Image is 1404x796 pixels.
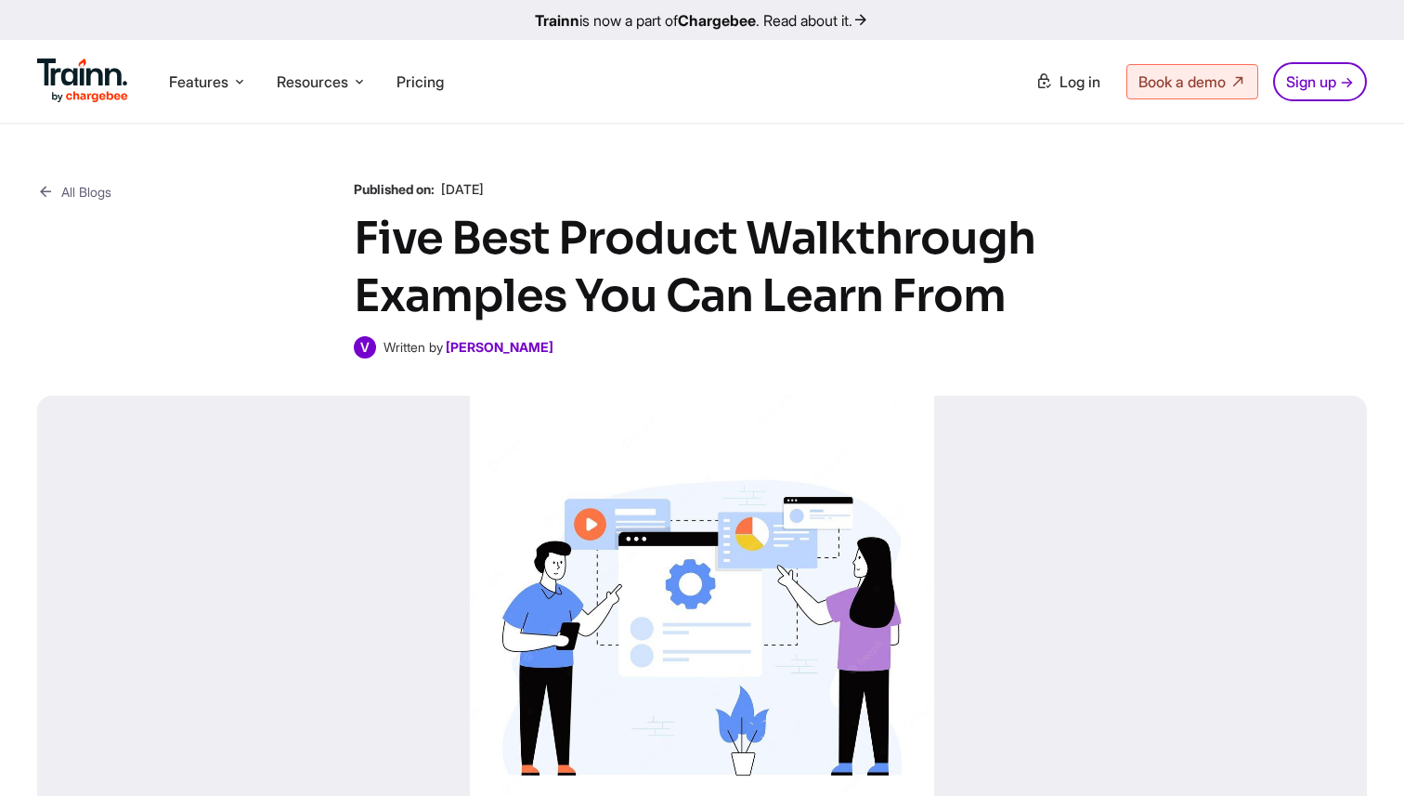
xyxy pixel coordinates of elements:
a: Book a demo [1126,64,1258,99]
span: [DATE] [441,181,484,197]
a: Log in [1024,65,1111,98]
img: Trainn Logo [37,59,128,103]
span: Resources [277,72,348,92]
span: Features [169,72,228,92]
a: All Blogs [37,180,111,203]
a: [PERSON_NAME] [446,339,553,355]
b: Trainn [535,11,579,30]
span: V [354,336,376,359]
iframe: Chat Widget [1311,707,1404,796]
span: Book a demo [1138,72,1226,91]
a: Pricing [396,72,444,91]
span: Written by [383,339,443,355]
a: Sign up → [1273,62,1367,101]
h1: Five Best Product Walkthrough Examples You Can Learn From [354,210,1050,325]
b: Chargebee [678,11,756,30]
span: Log in [1059,72,1100,91]
b: Published on: [354,181,435,197]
